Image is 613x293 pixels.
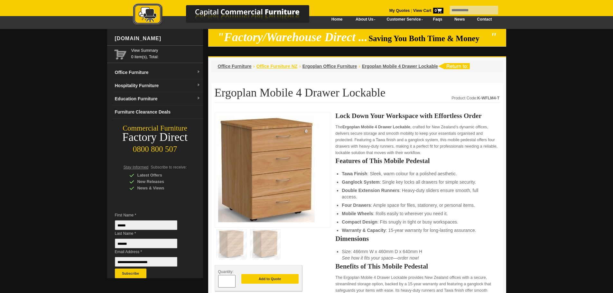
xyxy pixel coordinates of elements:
[427,12,449,27] a: Faqs
[115,257,177,267] input: Email Address *
[389,8,410,13] a: My Quotes
[151,165,187,169] span: Subscribe to receive:
[335,235,499,242] h2: Dimensions
[299,63,301,69] li: ›
[253,63,255,69] li: ›
[413,8,443,13] strong: View Cart
[129,185,190,191] div: News & Views
[218,116,315,222] img: Ergoplan Mobile 4 Drawer Lockable
[342,219,493,225] li: : Fits snugly in tight or busy workspaces.
[241,274,299,284] button: Add to Quote
[107,133,203,142] div: Factory Direct
[107,142,203,154] div: 0800 800 507
[112,29,203,48] div: [DOMAIN_NAME]
[342,228,385,233] strong: Warranty & Capacity
[490,31,497,44] em: "
[348,12,379,27] a: About Us
[115,230,187,237] span: Last Name *
[115,239,177,248] input: Last Name *
[342,188,399,193] strong: Double Extension Runners
[342,179,493,185] li: : Single key locks all drawers for simple security.
[115,212,187,218] span: First Name *
[362,64,438,69] a: Ergoplan Mobile 4 Drawer Lockable
[342,255,419,261] em: See how it fits your space—order now!
[197,83,200,87] img: dropdown
[379,12,427,27] a: Customer Service
[342,227,493,233] li: : 15-year warranty for long-lasting assurance.
[302,64,357,69] a: Ergoplan Office Furniture
[115,3,340,29] a: Capital Commercial Furniture Logo
[342,171,367,176] strong: Tawa Finish
[342,179,380,185] strong: Ganglock System
[342,219,377,224] strong: Compact Design
[218,270,234,274] span: Quantity:
[335,113,499,119] h2: Lock Down Your Workspace with Effortless Order
[451,95,499,101] div: Product Code:
[115,269,146,278] button: Subscribe
[112,92,203,105] a: Education Furnituredropdown
[129,179,190,185] div: New Releases
[131,47,200,54] a: View Summary
[115,249,187,255] span: Email Address *
[342,203,371,208] strong: Four Drawers
[368,34,489,43] span: Saving You Both Time & Money
[124,165,149,169] span: Stay Informed
[342,187,493,200] li: : Heavy-duty sliders ensure smooth, full access.
[218,64,252,69] a: Office Furniture
[112,79,203,92] a: Hospitality Furnituredropdown
[256,64,298,69] a: Office Furniture NZ
[197,70,200,74] img: dropdown
[112,105,203,119] a: Furniture Clearance Deals
[438,63,470,69] img: return to
[115,220,177,230] input: First Name *
[131,47,200,59] span: 0 item(s), Total:
[477,96,499,100] strong: K-WFLM4-T
[112,66,203,79] a: Office Furnituredropdown
[342,125,410,129] strong: Ergoplan Mobile 4 Drawer Lockable
[335,263,499,270] h2: Benefits of This Mobile Pedestal
[342,211,373,216] strong: Mobile Wheels
[215,87,500,103] h1: Ergoplan Mobile 4 Drawer Lockable
[471,12,498,27] a: Contact
[107,124,203,133] div: Commercial Furniture
[342,170,493,177] li: : Sleek, warm colour for a polished aesthetic.
[448,12,471,27] a: News
[217,31,367,44] em: "Factory/Warehouse Direct ...
[433,8,443,14] span: 0
[342,210,493,217] li: : Rolls easily to wherever you need it.
[342,248,493,261] li: Size: 466mm W x 460mm D x 640mm H
[129,172,190,179] div: Latest Offers
[115,3,340,27] img: Capital Commercial Furniture Logo
[358,63,360,69] li: ›
[335,158,499,164] h2: Features of This Mobile Pedestal
[342,202,493,208] li: : Ample space for files, stationery, or personal items.
[197,96,200,100] img: dropdown
[335,124,499,156] p: The , crafted for New Zealand’s dynamic offices, delivers secure storage and smooth mobility to k...
[412,8,443,13] a: View Cart0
